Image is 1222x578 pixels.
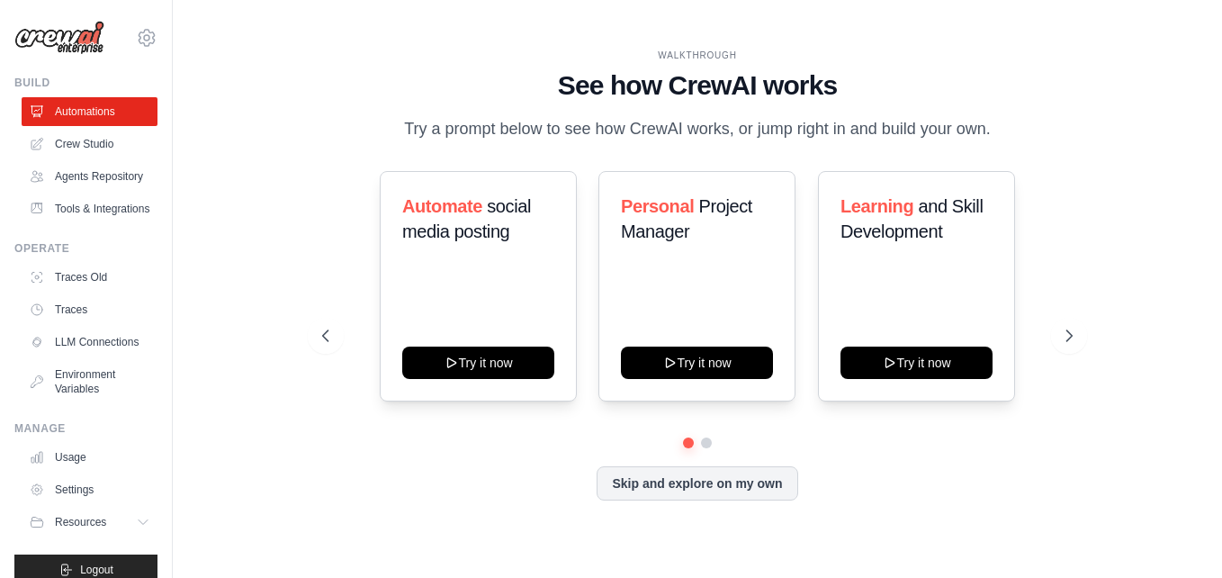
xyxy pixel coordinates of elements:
a: Environment Variables [22,360,157,403]
img: Logo [14,21,104,55]
button: Resources [22,508,157,537]
div: WALKTHROUGH [322,49,1073,62]
a: Settings [22,475,157,504]
span: and Skill Development [840,196,983,241]
span: Logout [80,563,113,577]
a: Tools & Integrations [22,194,157,223]
a: Crew Studio [22,130,157,158]
div: Manage [14,421,157,436]
span: Resources [55,515,106,529]
button: Try it now [621,347,773,379]
p: Try a prompt below to see how CrewAI works, or jump right in and build your own. [395,116,1000,142]
h1: See how CrewAI works [322,69,1073,102]
a: Agents Repository [22,162,157,191]
span: Learning [840,196,913,216]
div: Operate [14,241,157,256]
button: Try it now [402,347,554,379]
span: Automate [402,196,482,216]
a: Traces Old [22,263,157,292]
button: Skip and explore on my own [597,466,797,501]
a: Automations [22,97,157,126]
a: Usage [22,443,157,472]
button: Try it now [840,347,993,379]
div: Build [14,76,157,90]
a: Traces [22,295,157,324]
a: LLM Connections [22,328,157,357]
span: Personal [621,196,694,216]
